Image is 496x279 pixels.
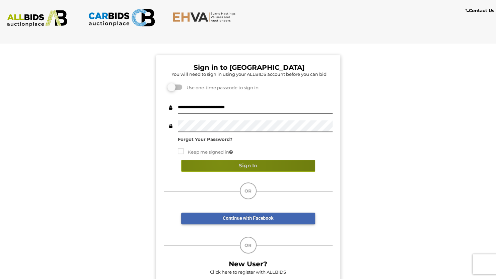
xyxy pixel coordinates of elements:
img: CARBIDS.com.au [88,7,155,29]
a: Forgot Your Password? [178,136,232,142]
h5: You will need to sign in using your ALLBIDS account before you can bid [165,72,333,76]
div: OR [240,182,257,199]
span: Use one-time passcode to sign in [183,85,259,90]
b: New User? [229,260,267,268]
img: EHVA.com.au [172,12,239,22]
b: Contact Us [466,8,494,13]
label: Keep me signed in [178,148,233,156]
a: Contact Us [466,7,496,14]
b: Sign in to [GEOGRAPHIC_DATA] [194,63,304,71]
img: ALLBIDS.com.au [4,10,71,27]
a: Continue with Facebook [181,213,315,224]
div: OR [240,237,257,254]
a: Click here to register with ALLBIDS [210,269,286,275]
button: Sign In [181,160,315,172]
